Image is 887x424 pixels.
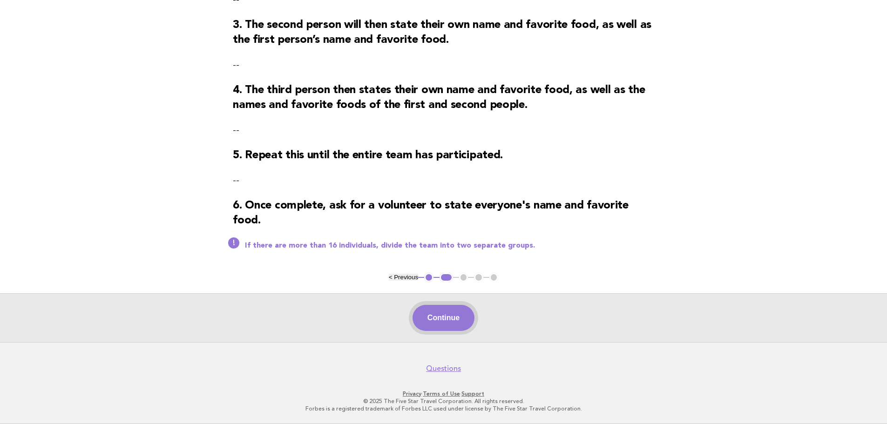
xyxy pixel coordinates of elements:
strong: 5. Repeat this until the entire team has participated. [233,150,503,161]
button: 2 [440,273,453,282]
strong: 3. The second person will then state their own name and favorite food, as well as the first perso... [233,20,651,46]
a: Questions [426,364,461,373]
p: -- [233,174,654,187]
strong: 4. The third person then states their own name and favorite food, as well as the names and favori... [233,85,645,111]
p: · · [159,390,729,397]
button: 1 [424,273,433,282]
a: Terms of Use [423,390,460,397]
p: Forbes is a registered trademark of Forbes LLC used under license by The Five Star Travel Corpora... [159,405,729,412]
a: Privacy [403,390,421,397]
p: -- [233,124,654,137]
p: If there are more than 16 individuals, divide the team into two separate groups. [245,241,654,250]
p: -- [233,59,654,72]
strong: 6. Once complete, ask for a volunteer to state everyone's name and favorite food. [233,200,629,226]
p: © 2025 The Five Star Travel Corporation. All rights reserved. [159,397,729,405]
a: Support [461,390,484,397]
button: Continue [413,305,474,331]
button: < Previous [389,274,418,281]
